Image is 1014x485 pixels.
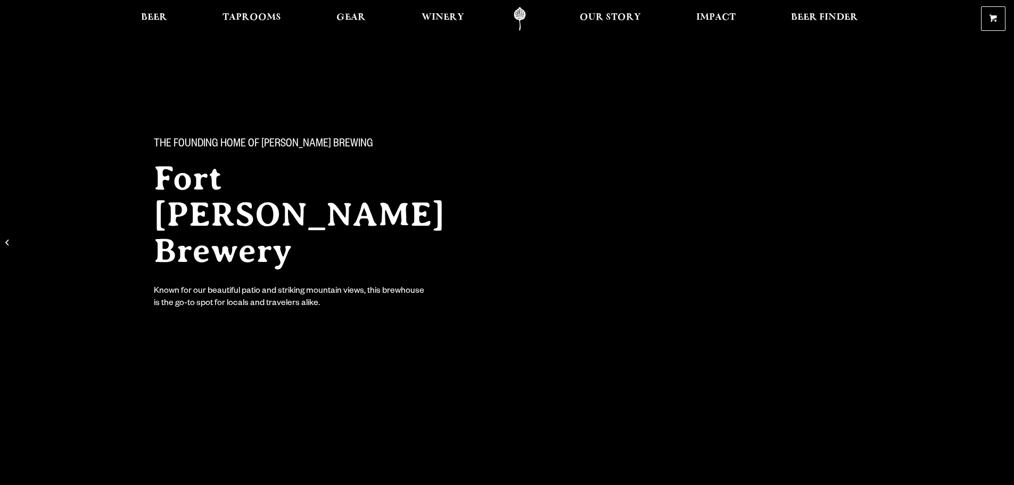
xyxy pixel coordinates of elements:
[415,7,471,31] a: Winery
[154,286,426,310] div: Known for our beautiful patio and striking mountain views, this brewhouse is the go-to spot for l...
[500,7,540,31] a: Odell Home
[216,7,288,31] a: Taprooms
[689,7,743,31] a: Impact
[696,13,736,22] span: Impact
[134,7,174,31] a: Beer
[329,7,373,31] a: Gear
[222,13,281,22] span: Taprooms
[154,138,373,152] span: The Founding Home of [PERSON_NAME] Brewing
[154,160,486,269] h2: Fort [PERSON_NAME] Brewery
[141,13,167,22] span: Beer
[580,13,641,22] span: Our Story
[336,13,366,22] span: Gear
[791,13,858,22] span: Beer Finder
[422,13,464,22] span: Winery
[573,7,648,31] a: Our Story
[784,7,865,31] a: Beer Finder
